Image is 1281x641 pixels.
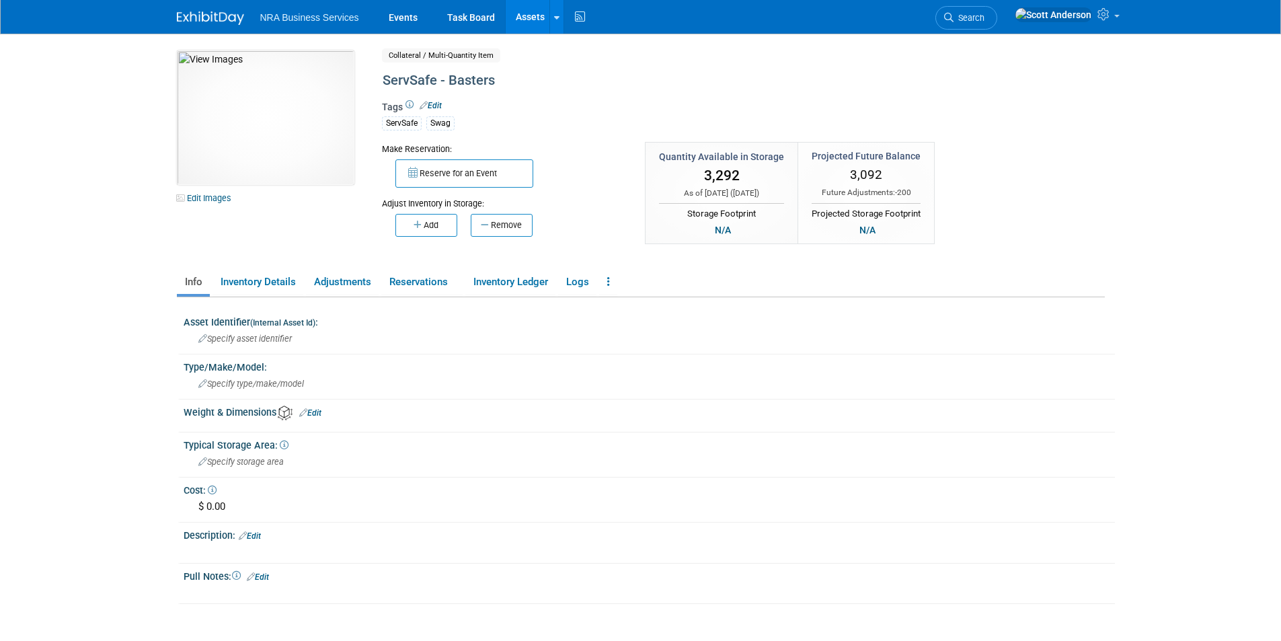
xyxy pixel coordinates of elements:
[198,379,304,389] span: Specify type/make/model
[954,13,984,23] span: Search
[177,190,237,206] a: Edit Images
[247,572,269,582] a: Edit
[382,142,625,155] div: Make Reservation:
[198,457,284,467] span: Specify storage area
[278,406,293,420] img: Asset Weight and Dimensions
[465,270,555,294] a: Inventory Ledger
[471,214,533,237] button: Remove
[184,440,288,451] span: Typical Storage Area:
[382,116,422,130] div: ServSafe
[184,566,1115,584] div: Pull Notes:
[212,270,303,294] a: Inventory Details
[733,188,756,198] span: [DATE]
[177,270,210,294] a: Info
[299,408,321,418] a: Edit
[935,6,997,30] a: Search
[855,223,880,237] div: N/A
[558,270,596,294] a: Logs
[184,402,1115,420] div: Weight & Dimensions
[659,150,784,163] div: Quantity Available in Storage
[850,167,882,182] span: 3,092
[659,203,784,221] div: Storage Footprint
[260,12,359,23] span: NRA Business Services
[184,480,1115,497] div: Cost:
[184,312,1115,329] div: Asset Identifier :
[812,203,921,221] div: Projected Storage Footprint
[812,187,921,198] div: Future Adjustments:
[659,188,784,199] div: As of [DATE] ( )
[704,167,740,184] span: 3,292
[306,270,379,294] a: Adjustments
[194,496,1105,517] div: $ 0.00
[420,101,442,110] a: Edit
[177,50,354,185] img: View Images
[382,100,994,139] div: Tags
[395,214,457,237] button: Add
[395,159,533,188] button: Reserve for an Event
[711,223,735,237] div: N/A
[250,318,315,328] small: (Internal Asset Id)
[382,188,625,210] div: Adjust Inventory in Storage:
[382,48,500,63] span: Collateral / Multi-Quantity Item
[895,188,911,197] span: -200
[239,531,261,541] a: Edit
[1015,7,1092,22] img: Scott Anderson
[426,116,455,130] div: Swag
[184,357,1115,374] div: Type/Make/Model:
[177,11,244,25] img: ExhibitDay
[198,334,292,344] span: Specify asset identifier
[184,525,1115,543] div: Description:
[381,270,463,294] a: Reservations
[378,69,994,93] div: ServSafe - Basters
[812,149,921,163] div: Projected Future Balance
